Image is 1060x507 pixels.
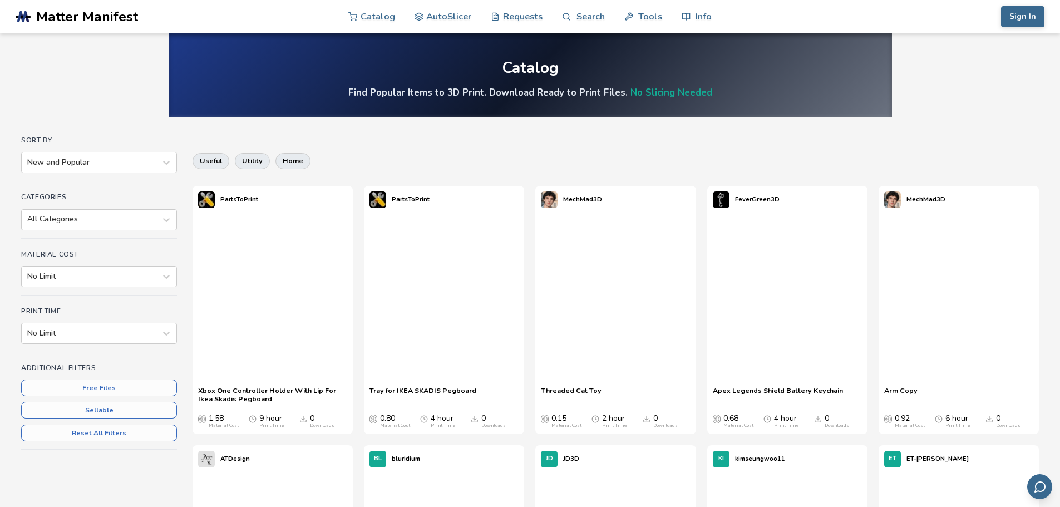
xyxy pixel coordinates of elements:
[36,9,138,24] span: Matter Manifest
[259,414,284,429] div: 9 hour
[431,414,455,429] div: 4 hour
[718,455,724,462] span: KI
[723,423,753,429] div: Material Cost
[481,414,506,429] div: 0
[259,423,284,429] div: Print Time
[299,414,307,423] span: Downloads
[21,364,177,372] h4: Additional Filters
[895,423,925,429] div: Material Cost
[602,414,627,429] div: 2 hour
[209,423,239,429] div: Material Cost
[945,414,970,429] div: 6 hour
[502,60,559,77] div: Catalog
[653,423,678,429] div: Downloads
[884,191,901,208] img: MechMad3D's profile
[392,453,420,465] p: bluridium
[198,451,215,467] img: ATDesign's profile
[21,425,177,441] button: Reset All Filters
[369,191,386,208] img: PartsToPrint's profile
[774,423,798,429] div: Print Time
[985,414,993,423] span: Downloads
[198,414,206,423] span: Average Cost
[713,386,843,403] a: Apex Legends Shield Battery Keychain
[763,414,771,423] span: Average Print Time
[996,414,1020,429] div: 0
[369,386,476,403] a: Tray for IKEA SKADIS Pegboard
[420,414,428,423] span: Average Print Time
[884,386,918,403] a: Arm Copy
[735,453,785,465] p: kimseungwoo11
[193,186,264,214] a: PartsToPrint's profilePartsToPrint
[723,414,753,429] div: 0.68
[713,191,729,208] img: FeverGreen3D's profile
[392,194,430,205] p: PartsToPrint
[546,455,553,462] span: JD
[1027,474,1052,499] button: Send feedback via email
[774,414,798,429] div: 4 hour
[895,414,925,429] div: 0.92
[541,414,549,423] span: Average Cost
[27,158,29,167] input: New and Popular
[193,153,229,169] button: useful
[653,414,678,429] div: 0
[380,423,410,429] div: Material Cost
[713,414,721,423] span: Average Cost
[27,215,29,224] input: All Categories
[879,186,951,214] a: MechMad3D's profileMechMad3D
[825,414,849,429] div: 0
[541,386,602,403] a: Threaded Cat Toy
[707,186,785,214] a: FeverGreen3D's profileFeverGreen3D
[27,329,29,338] input: No Limit
[735,194,780,205] p: FeverGreen3D
[27,272,29,281] input: No Limit
[535,186,608,214] a: MechMad3D's profileMechMad3D
[935,414,943,423] span: Average Print Time
[471,414,479,423] span: Downloads
[21,380,177,396] button: Free Files
[563,194,602,205] p: MechMad3D
[275,153,310,169] button: home
[380,414,410,429] div: 0.80
[602,423,627,429] div: Print Time
[21,193,177,201] h4: Categories
[431,423,455,429] div: Print Time
[220,194,258,205] p: PartsToPrint
[364,186,435,214] a: PartsToPrint's profilePartsToPrint
[193,445,255,473] a: ATDesign's profileATDesign
[310,414,334,429] div: 0
[814,414,822,423] span: Downloads
[249,414,257,423] span: Average Print Time
[945,423,970,429] div: Print Time
[825,423,849,429] div: Downloads
[21,307,177,315] h4: Print Time
[906,194,945,205] p: MechMad3D
[551,423,581,429] div: Material Cost
[374,455,382,462] span: BL
[630,86,712,99] a: No Slicing Needed
[209,414,239,429] div: 1.58
[21,136,177,144] h4: Sort By
[884,414,892,423] span: Average Cost
[591,414,599,423] span: Average Print Time
[551,414,581,429] div: 0.15
[889,455,896,462] span: ET
[21,250,177,258] h4: Material Cost
[541,191,558,208] img: MechMad3D's profile
[906,453,969,465] p: ET-[PERSON_NAME]
[996,423,1020,429] div: Downloads
[21,402,177,419] button: Sellable
[198,191,215,208] img: PartsToPrint's profile
[1001,6,1044,27] button: Sign In
[198,386,347,403] a: Xbox One Controller Holder With Lip For Ikea Skadis Pegboard
[563,453,579,465] p: JD3D
[310,423,334,429] div: Downloads
[481,423,506,429] div: Downloads
[643,414,650,423] span: Downloads
[220,453,250,465] p: ATDesign
[348,86,712,99] h4: Find Popular Items to 3D Print. Download Ready to Print Files.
